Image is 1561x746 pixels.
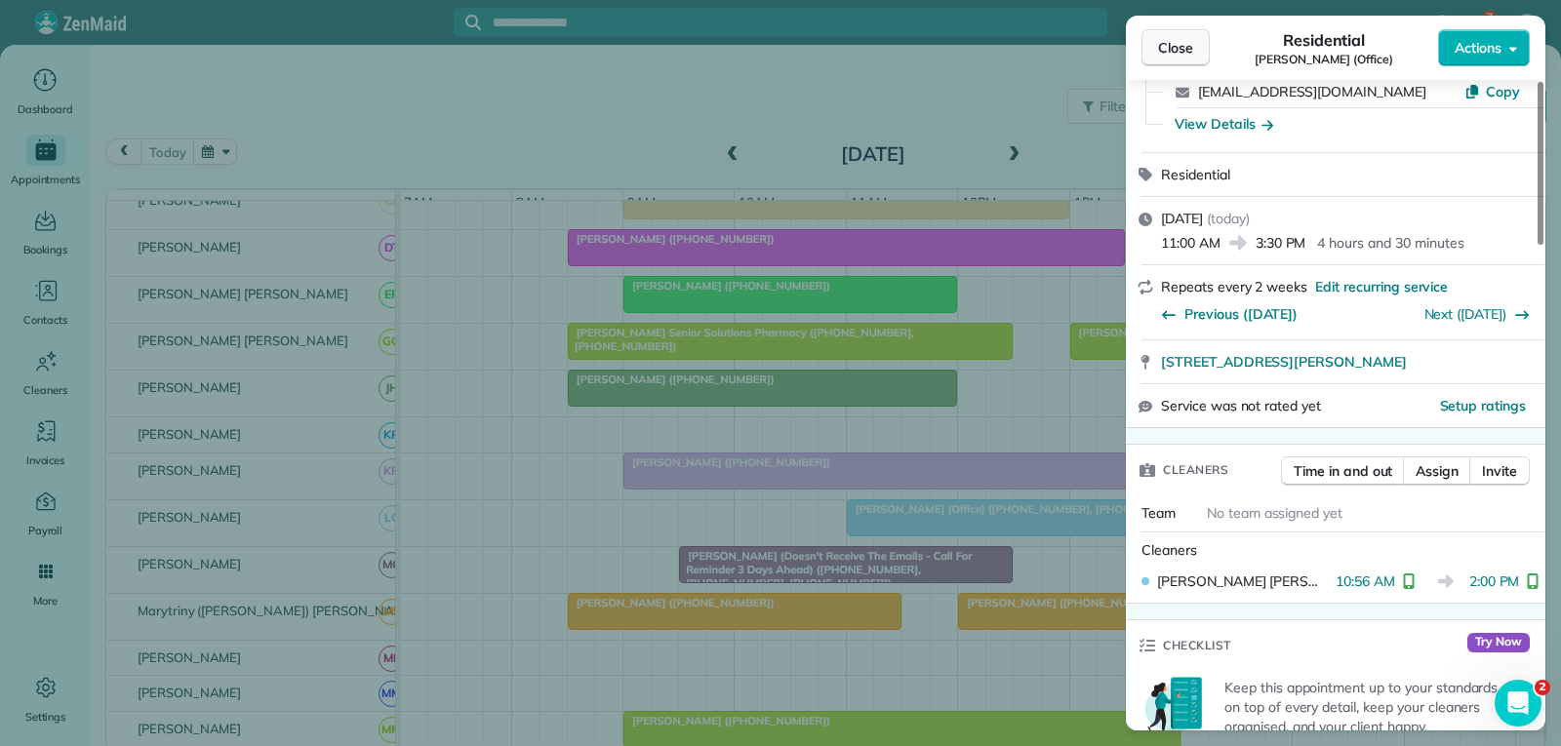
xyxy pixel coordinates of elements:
span: Checklist [1163,636,1231,655]
span: Assign [1416,461,1459,481]
span: ( today ) [1207,210,1250,227]
span: Team [1141,504,1176,522]
span: Previous ([DATE]) [1184,304,1298,324]
span: [PERSON_NAME] [PERSON_NAME] [1157,571,1328,591]
span: [PERSON_NAME] (Office) [1255,52,1392,67]
button: Assign [1403,456,1471,486]
p: Keep this appointment up to your standards. Stay on top of every detail, keep your cleaners organ... [1224,678,1534,736]
span: Residential [1161,166,1230,183]
button: Close [1141,29,1210,66]
span: Repeats every 2 weeks [1161,278,1307,295]
span: 2:00 PM [1469,571,1520,591]
span: Close [1158,38,1193,58]
span: Edit recurring service [1315,277,1448,296]
span: Actions [1455,38,1501,58]
span: Setup ratings [1440,397,1527,414]
span: Try Now [1467,633,1530,652]
button: Time in and out [1281,456,1405,486]
span: 3:30 PM [1256,233,1306,253]
span: Cleaners [1163,460,1228,480]
p: 4 hours and 30 minutes [1317,233,1463,253]
span: No team assigned yet [1207,504,1342,522]
span: 2 [1535,680,1550,695]
button: Invite [1469,456,1530,486]
a: [EMAIL_ADDRESS][DOMAIN_NAME] [1198,83,1426,100]
button: Previous ([DATE]) [1161,304,1298,324]
button: View Details [1175,114,1273,134]
span: [DATE] [1161,210,1203,227]
span: Time in and out [1294,461,1392,481]
a: [STREET_ADDRESS][PERSON_NAME] [1161,352,1534,372]
span: Invite [1482,461,1517,481]
button: Copy [1464,82,1520,101]
span: 11:00 AM [1161,233,1221,253]
iframe: Intercom live chat [1495,680,1541,726]
button: Next ([DATE]) [1424,304,1531,324]
span: 10:56 AM [1336,571,1395,591]
span: Service was not rated yet [1161,396,1321,416]
span: Copy [1486,83,1520,100]
span: Cleaners [1141,541,1197,559]
span: [STREET_ADDRESS][PERSON_NAME] [1161,352,1407,372]
button: Setup ratings [1440,396,1527,415]
span: Residential [1283,28,1366,52]
a: Next ([DATE]) [1424,305,1507,323]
